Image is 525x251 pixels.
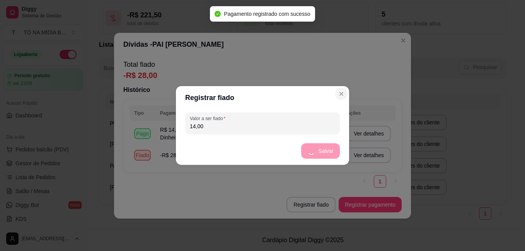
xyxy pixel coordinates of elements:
[224,11,310,17] span: Pagamento registrado com sucesso
[335,88,348,100] button: Close
[215,11,221,17] span: check-circle
[190,115,228,122] label: Valor a ser fiado
[190,122,335,130] input: Valor a ser fiado
[176,86,349,109] header: Registrar fiado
